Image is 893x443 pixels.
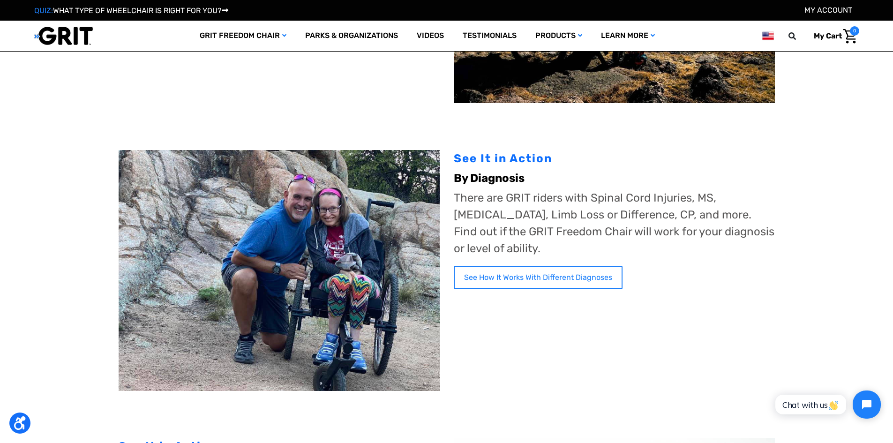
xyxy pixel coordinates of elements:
p: There are GRIT riders with Spinal Cord Injuries, MS, [MEDICAL_DATA], Limb Loss or Difference, CP,... [454,189,775,257]
a: Cart with 0 items [807,26,859,46]
img: GRIT All-Terrain Wheelchair and Mobility Equipment [34,26,93,45]
span: 0 [850,26,859,36]
a: Account [804,6,852,15]
img: Cart [843,29,857,44]
iframe: Tidio Chat [765,383,889,427]
a: Parks & Organizations [296,21,407,51]
b: By Diagnosis [454,172,525,185]
a: Products [526,21,592,51]
span: My Cart [814,31,842,40]
a: GRIT Freedom Chair [190,21,296,51]
div: See It in Action [454,150,775,167]
a: Testimonials [453,21,526,51]
a: See How It Works With Different Diagnoses [454,266,623,289]
a: Learn More [592,21,664,51]
span: QUIZ: [34,6,53,15]
a: Videos [407,21,453,51]
img: Patrick kneels next to Colleen smiling in GRIT Freedom Chair on dirt nature area with rocks behin... [119,150,440,391]
span: Phone Number [148,38,199,47]
a: QUIZ:WHAT TYPE OF WHEELCHAIR IS RIGHT FOR YOU? [34,6,228,15]
img: us.png [762,30,773,42]
input: Search [793,26,807,46]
